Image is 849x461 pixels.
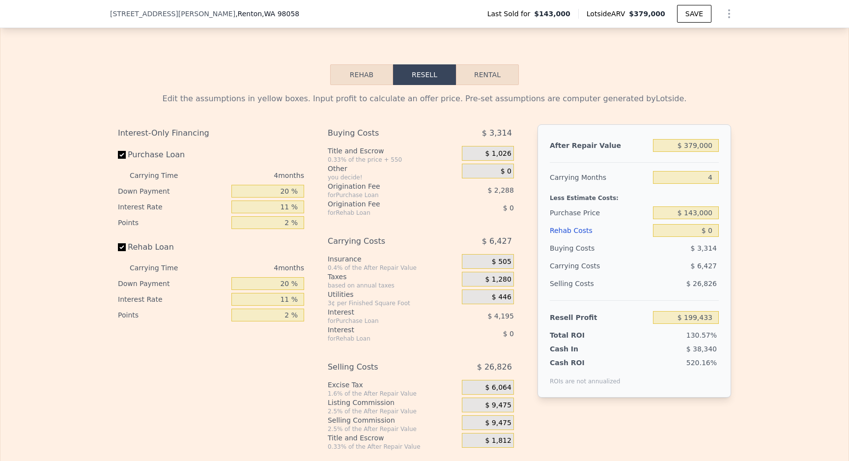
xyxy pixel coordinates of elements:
[328,407,458,415] div: 2.5% of the After Repair Value
[477,358,512,376] span: $ 26,826
[686,345,717,353] span: $ 38,340
[328,380,458,390] div: Excise Tax
[492,293,511,302] span: $ 446
[328,164,458,173] div: Other
[130,168,194,183] div: Carrying Time
[550,137,649,154] div: After Repair Value
[328,317,437,325] div: for Purchase Loan
[328,264,458,272] div: 0.4% of the After Repair Value
[328,425,458,433] div: 2.5% of the After Repair Value
[686,359,717,367] span: 520.16%
[328,146,458,156] div: Title and Escrow
[328,272,458,282] div: Taxes
[328,254,458,264] div: Insurance
[328,289,458,299] div: Utilities
[328,415,458,425] div: Selling Commission
[550,368,621,385] div: ROIs are not annualized
[118,307,227,323] div: Points
[492,258,511,266] span: $ 505
[550,330,611,340] div: Total ROI
[330,64,393,85] button: Rehab
[550,309,649,326] div: Resell Profit
[118,238,227,256] label: Rehab Loan
[328,335,437,343] div: for Rehab Loan
[550,275,649,292] div: Selling Costs
[550,169,649,186] div: Carrying Months
[550,344,611,354] div: Cash In
[485,419,511,428] span: $ 9,475
[130,260,194,276] div: Carrying Time
[328,358,437,376] div: Selling Costs
[328,156,458,164] div: 0.33% of the price + 550
[328,443,458,451] div: 0.33% of the After Repair Value
[550,257,611,275] div: Carrying Costs
[393,64,456,85] button: Resell
[328,209,437,217] div: for Rehab Loan
[118,291,227,307] div: Interest Rate
[550,222,649,239] div: Rehab Costs
[629,10,665,18] span: $379,000
[118,183,227,199] div: Down Payment
[485,383,511,392] span: $ 6,064
[686,280,717,288] span: $ 26,826
[503,330,514,338] span: $ 0
[485,436,511,445] span: $ 1,812
[198,260,304,276] div: 4 months
[118,146,227,164] label: Purchase Loan
[328,181,437,191] div: Origination Fee
[482,232,512,250] span: $ 6,427
[534,9,570,19] span: $143,000
[501,167,511,176] span: $ 0
[328,191,437,199] div: for Purchase Loan
[719,4,739,24] button: Show Options
[328,390,458,398] div: 1.6% of the After Repair Value
[456,64,519,85] button: Rental
[550,204,649,222] div: Purchase Price
[235,9,299,19] span: , Renton
[328,307,437,317] div: Interest
[691,262,717,270] span: $ 6,427
[691,244,717,252] span: $ 3,314
[328,325,437,335] div: Interest
[587,9,629,19] span: Lotside ARV
[550,186,719,204] div: Less Estimate Costs:
[677,5,711,23] button: SAVE
[118,93,731,105] div: Edit the assumptions in yellow boxes. Input profit to calculate an offer price. Pre-set assumptio...
[328,299,458,307] div: 3¢ per Finished Square Foot
[482,124,512,142] span: $ 3,314
[550,358,621,368] div: Cash ROI
[487,312,513,320] span: $ 4,195
[328,232,437,250] div: Carrying Costs
[118,151,126,159] input: Purchase Loan
[485,401,511,410] span: $ 9,475
[262,10,299,18] span: , WA 98058
[118,215,227,230] div: Points
[485,149,511,158] span: $ 1,026
[487,186,513,194] span: $ 2,288
[686,331,717,339] span: 130.57%
[328,199,437,209] div: Origination Fee
[328,173,458,181] div: you decide!
[328,124,437,142] div: Buying Costs
[485,275,511,284] span: $ 1,280
[118,276,227,291] div: Down Payment
[550,239,649,257] div: Buying Costs
[110,9,235,19] span: [STREET_ADDRESS][PERSON_NAME]
[328,433,458,443] div: Title and Escrow
[198,168,304,183] div: 4 months
[118,243,126,251] input: Rehab Loan
[328,398,458,407] div: Listing Commission
[487,9,535,19] span: Last Sold for
[118,124,304,142] div: Interest-Only Financing
[118,199,227,215] div: Interest Rate
[328,282,458,289] div: based on annual taxes
[503,204,514,212] span: $ 0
